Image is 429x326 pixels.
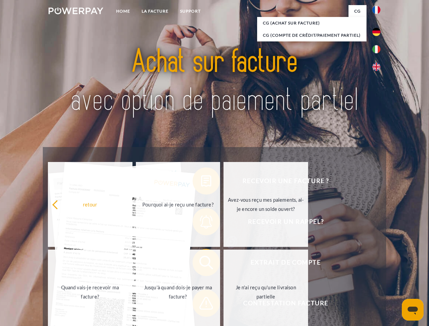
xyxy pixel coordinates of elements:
[228,195,304,214] div: Avez-vous reçu mes paiements, ai-je encore un solde ouvert?
[136,5,174,17] a: LA FACTURE
[348,5,367,17] a: CG
[257,29,367,41] a: CG (Compte de crédit/paiement partiel)
[372,6,380,14] img: fr
[224,162,308,247] a: Avez-vous reçu mes paiements, ai-je encore un solde ouvert?
[140,283,216,301] div: Jusqu'à quand dois-je payer ma facture?
[228,283,304,301] div: Je n'ai reçu qu'une livraison partielle
[110,5,136,17] a: Home
[402,299,424,321] iframe: Bouton de lancement de la fenêtre de messagerie
[372,63,380,71] img: en
[140,200,216,209] div: Pourquoi ai-je reçu une facture?
[174,5,207,17] a: Support
[372,28,380,36] img: de
[65,33,364,130] img: title-powerpay_fr.svg
[372,45,380,53] img: it
[52,283,128,301] div: Quand vais-je recevoir ma facture?
[257,17,367,29] a: CG (achat sur facture)
[49,7,103,14] img: logo-powerpay-white.svg
[52,200,128,209] div: retour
